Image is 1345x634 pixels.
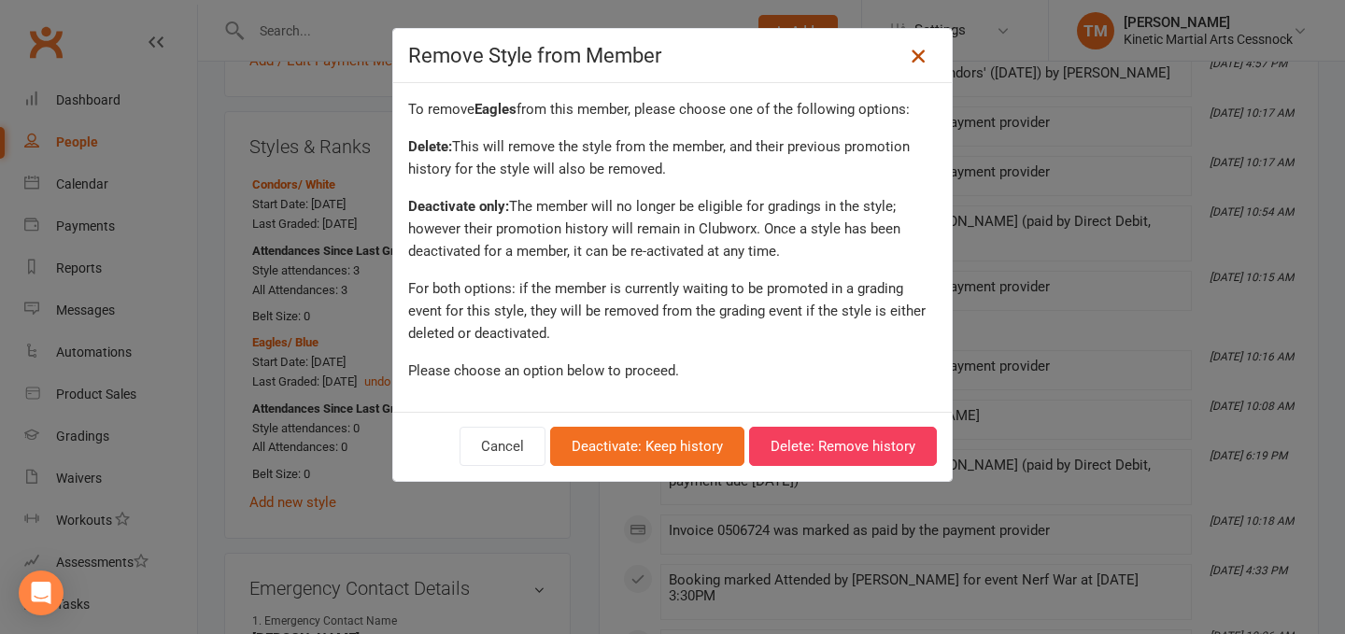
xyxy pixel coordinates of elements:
[749,427,937,466] button: Delete: Remove history
[460,427,545,466] button: Cancel
[474,101,517,118] strong: Eagles
[408,44,937,67] h4: Remove Style from Member
[19,571,64,615] div: Open Intercom Messenger
[550,427,744,466] button: Deactivate: Keep history
[408,138,452,155] strong: Delete:
[408,198,509,215] strong: Deactivate only:
[903,41,933,71] a: Close
[408,359,937,382] div: Please choose an option below to proceed.
[408,135,937,180] div: This will remove the style from the member, and their previous promotion history for the style wi...
[408,195,937,262] div: The member will no longer be eligible for gradings in the style; however their promotion history ...
[408,277,937,345] div: For both options: if the member is currently waiting to be promoted in a grading event for this s...
[408,98,937,120] div: To remove from this member, please choose one of the following options:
